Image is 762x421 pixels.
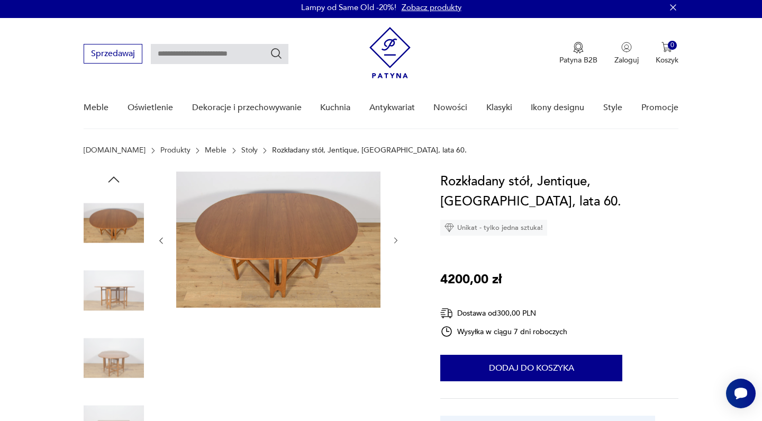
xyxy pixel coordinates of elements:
a: Meble [84,87,108,128]
button: Szukaj [270,47,283,60]
img: Zdjęcie produktu Rozkładany stół, Jentique, Wielka Brytania, lata 60. [84,261,144,321]
a: [DOMAIN_NAME] [84,146,146,155]
button: 0Koszyk [656,42,678,65]
p: 4200,00 zł [440,270,502,290]
a: Zobacz produkty [402,2,461,13]
a: Ikona medaluPatyna B2B [559,42,597,65]
img: Zdjęcie produktu Rozkładany stół, Jentique, Wielka Brytania, lata 60. [176,172,380,308]
p: Koszyk [656,55,678,65]
div: Dostawa od 300,00 PLN [440,307,567,320]
div: Wysyłka w ciągu 7 dni roboczych [440,325,567,338]
a: Klasyki [486,87,512,128]
a: Sprzedawaj [84,51,142,58]
a: Style [603,87,622,128]
img: Ikona dostawy [440,307,453,320]
img: Zdjęcie produktu Rozkładany stół, Jentique, Wielka Brytania, lata 60. [84,328,144,388]
a: Meble [205,146,226,155]
a: Kuchnia [320,87,350,128]
a: Stoły [241,146,258,155]
a: Produkty [160,146,190,155]
h1: Rozkładany stół, Jentique, [GEOGRAPHIC_DATA], lata 60. [440,172,678,212]
img: Zdjęcie produktu Rozkładany stół, Jentique, Wielka Brytania, lata 60. [84,193,144,253]
a: Antykwariat [369,87,415,128]
div: 0 [668,41,677,50]
img: Ikona koszyka [661,42,672,52]
a: Oświetlenie [128,87,173,128]
a: Dekoracje i przechowywanie [192,87,302,128]
p: Lampy od Same Old -20%! [301,2,396,13]
p: Zaloguj [614,55,639,65]
button: Zaloguj [614,42,639,65]
img: Ikona medalu [573,42,584,53]
a: Nowości [433,87,467,128]
img: Ikonka użytkownika [621,42,632,52]
iframe: Smartsupp widget button [726,379,756,408]
button: Dodaj do koszyka [440,355,622,381]
button: Sprzedawaj [84,44,142,64]
p: Patyna B2B [559,55,597,65]
a: Ikony designu [531,87,584,128]
p: Rozkładany stół, Jentique, [GEOGRAPHIC_DATA], lata 60. [272,146,467,155]
div: Unikat - tylko jedna sztuka! [440,220,547,236]
a: Promocje [641,87,678,128]
button: Patyna B2B [559,42,597,65]
img: Patyna - sklep z meblami i dekoracjami vintage [369,27,411,78]
img: Ikona diamentu [444,223,454,232]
